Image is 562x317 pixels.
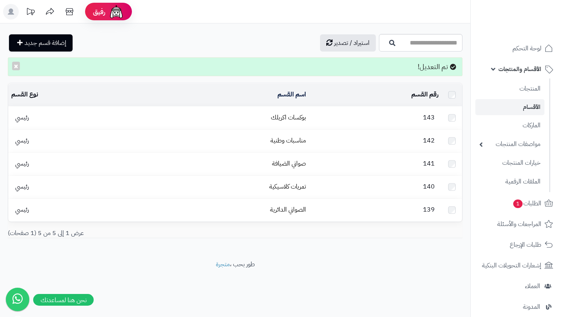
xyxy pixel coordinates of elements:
span: رئيسي [11,205,33,214]
button: × [12,62,20,70]
a: الأقسام [475,99,544,115]
a: تحديثات المنصة [21,4,40,21]
img: logo-2.png [509,6,555,22]
a: الطلبات1 [475,194,557,213]
span: رئيسي [11,159,33,168]
a: المنتجات [475,80,544,97]
span: إضافة قسم جديد [25,38,66,48]
span: 139 [419,205,439,214]
a: مواصفات المنتجات [475,136,544,153]
span: إشعارات التحويلات البنكية [482,260,541,271]
a: المراجعات والأسئلة [475,215,557,233]
a: الصواني الدائرية [270,205,306,214]
span: رفيق [93,7,105,16]
span: 143 [419,113,439,122]
span: العملاء [525,281,540,292]
a: إضافة قسم جديد [9,34,73,52]
span: 140 [419,182,439,191]
span: 142 [419,136,439,145]
a: الملفات الرقمية [475,173,544,190]
a: صواني الضيافة [272,159,306,168]
a: الماركات [475,117,544,134]
a: المدونة [475,297,557,316]
a: تمريات كلاسيكية [269,182,306,191]
a: اسم القسم [277,90,306,99]
a: لوحة التحكم [475,39,557,58]
div: عرض 1 إلى 5 من 5 (1 صفحات) [2,229,235,238]
a: بوكسات اكريلك [271,113,306,122]
span: استيراد / تصدير [334,38,370,48]
td: نوع القسم [8,84,139,106]
a: استيراد / تصدير [320,34,376,52]
span: المدونة [523,301,540,312]
span: لوحة التحكم [512,43,541,54]
span: 1 [513,199,523,208]
span: رئيسي [11,113,33,122]
a: متجرة [216,260,230,269]
div: رقم القسم [312,90,439,99]
img: ai-face.png [108,4,124,20]
a: خيارات المنتجات [475,155,544,171]
span: الأقسام والمنتجات [498,64,541,75]
span: الطلبات [512,198,541,209]
span: طلبات الإرجاع [510,239,541,250]
span: رئيسي [11,182,33,191]
a: طلبات الإرجاع [475,235,557,254]
span: 141 [419,159,439,168]
a: إشعارات التحويلات البنكية [475,256,557,275]
div: تم التعديل! [8,57,462,76]
a: مناسبات وطنية [270,136,306,145]
a: العملاء [475,277,557,296]
span: رئيسي [11,136,33,145]
span: المراجعات والأسئلة [497,219,541,230]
